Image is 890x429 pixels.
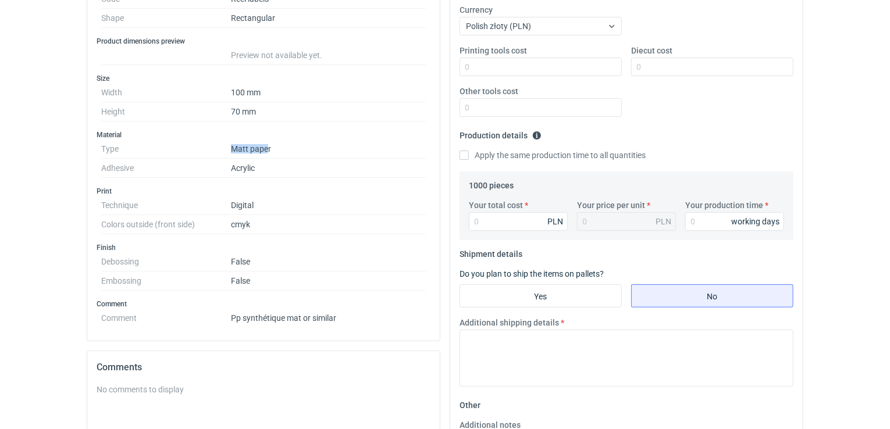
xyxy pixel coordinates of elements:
dt: Debossing [101,252,231,271]
h3: Comment [97,299,430,309]
h2: Comments [97,360,430,374]
label: Your price per unit [577,199,645,211]
div: No comments to display [97,384,430,395]
dt: Adhesive [101,159,231,178]
dt: Shape [101,9,231,28]
label: Your total cost [469,199,523,211]
div: PLN [547,216,563,227]
input: 0 [460,98,622,117]
dd: Acrylic [231,159,426,178]
dd: False [231,252,426,271]
dd: cmyk [231,215,426,234]
dd: Pp synthétique mat or similar [231,309,426,323]
legend: Shipment details [460,245,522,259]
dt: Colors outside (front side) [101,215,231,234]
legend: Other [460,396,480,410]
span: Preview not available yet. [231,51,322,60]
label: Your production time [685,199,763,211]
dd: Matt paper [231,140,426,159]
h3: Product dimensions preview [97,37,430,46]
h3: Print [97,187,430,196]
dd: 100 mm [231,83,426,102]
label: Additional shipping details [460,317,559,328]
input: 0 [469,212,568,231]
label: Apply the same production time to all quantities [460,149,646,161]
dd: Rectangular [231,9,426,28]
dt: Height [101,102,231,121]
label: Other tools cost [460,85,518,97]
dd: False [231,271,426,291]
input: 0 [685,212,784,231]
input: 0 [631,58,793,76]
dt: Width [101,83,231,102]
label: Yes [460,284,622,308]
h3: Finish [97,243,430,252]
div: working days [731,216,779,227]
legend: 1000 pieces [469,176,514,190]
dt: Type [101,140,231,159]
span: Polish złoty (PLN) [466,22,531,31]
dd: Digital [231,196,426,215]
div: PLN [656,216,671,227]
h3: Size [97,74,430,83]
label: No [631,284,793,308]
label: Do you plan to ship the items on pallets? [460,269,604,278]
legend: Production details [460,126,542,140]
label: Currency [460,4,493,16]
dt: Technique [101,196,231,215]
dt: Comment [101,309,231,323]
label: Printing tools cost [460,45,527,56]
label: Diecut cost [631,45,672,56]
h3: Material [97,130,430,140]
input: 0 [460,58,622,76]
dd: 70 mm [231,102,426,121]
dt: Embossing [101,271,231,291]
